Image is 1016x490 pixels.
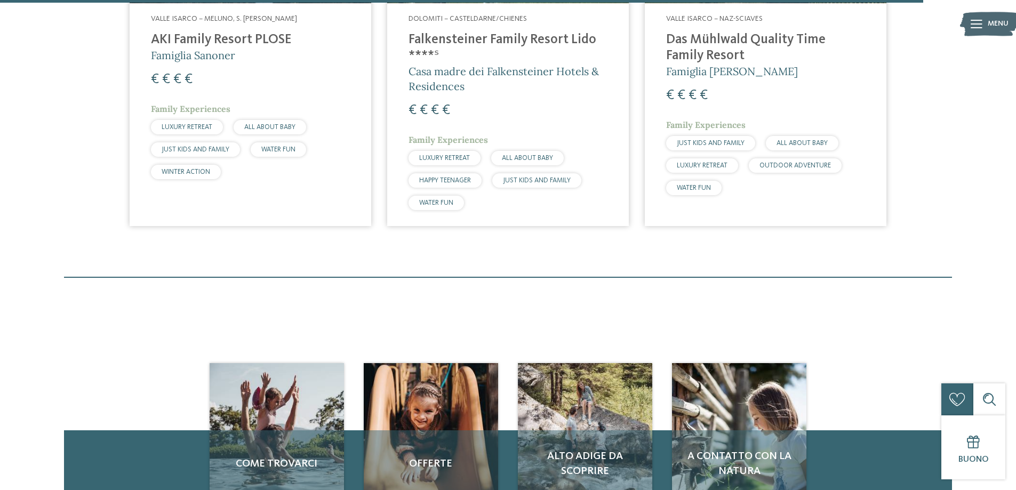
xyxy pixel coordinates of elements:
[261,146,295,153] span: WATER FUN
[683,449,796,479] span: A contatto con la natura
[162,168,210,175] span: WINTER ACTION
[689,89,697,102] span: €
[777,140,828,147] span: ALL ABOUT BABY
[941,415,1005,479] a: Buono
[677,162,727,169] span: LUXURY RETREAT
[700,89,708,102] span: €
[666,89,674,102] span: €
[244,124,295,131] span: ALL ABOUT BABY
[529,449,642,479] span: Alto Adige da scoprire
[677,89,685,102] span: €
[220,456,333,471] span: Come trovarci
[151,15,297,22] span: Valle Isarco – Meluno, S. [PERSON_NAME]
[442,103,450,117] span: €
[151,32,350,48] h4: AKI Family Resort PLOSE
[958,455,989,464] span: Buono
[677,140,745,147] span: JUST KIDS AND FAMILY
[431,103,439,117] span: €
[666,32,865,64] h4: Das Mühlwald Quality Time Family Resort
[759,162,831,169] span: OUTDOOR ADVENTURE
[419,177,471,184] span: HAPPY TEENAGER
[185,73,193,86] span: €
[420,103,428,117] span: €
[409,103,417,117] span: €
[374,456,487,471] span: Offerte
[162,73,170,86] span: €
[666,15,763,22] span: Valle Isarco – Naz-Sciaves
[419,155,470,162] span: LUXURY RETREAT
[677,184,711,191] span: WATER FUN
[503,177,571,184] span: JUST KIDS AND FAMILY
[409,15,527,22] span: Dolomiti – Casteldarne/Chienes
[409,134,488,145] span: Family Experiences
[666,65,798,78] span: Famiglia [PERSON_NAME]
[666,119,746,130] span: Family Experiences
[409,32,607,64] h4: Falkensteiner Family Resort Lido ****ˢ
[173,73,181,86] span: €
[419,199,453,206] span: WATER FUN
[151,49,235,62] span: Famiglia Sanoner
[502,155,553,162] span: ALL ABOUT BABY
[162,124,212,131] span: LUXURY RETREAT
[409,65,599,93] span: Casa madre dei Falkensteiner Hotels & Residences
[151,103,230,114] span: Family Experiences
[162,146,229,153] span: JUST KIDS AND FAMILY
[151,73,159,86] span: €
